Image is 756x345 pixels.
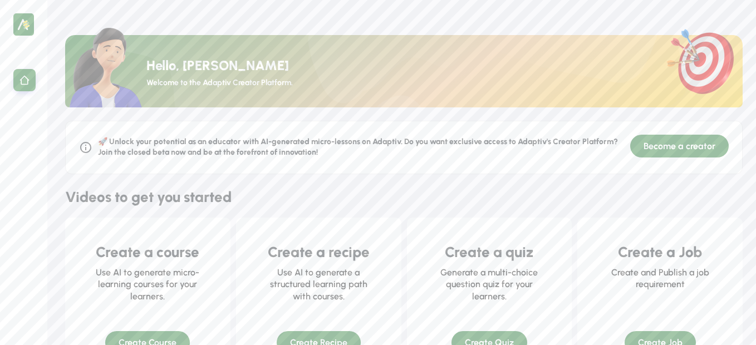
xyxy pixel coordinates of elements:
[432,267,547,302] div: Generate a multi-choice question quiz for your learners.
[261,267,376,302] div: Use AI to generate a structured learning path with courses.
[65,188,743,207] div: Videos to get you started
[602,267,718,290] div: Create and Publish a job requirement
[445,243,533,262] div: Create a quiz
[268,243,370,262] div: Create a recipe
[630,135,729,157] div: Become a creator
[146,78,293,88] div: Welcome to the Adaptiv Creator Platform.
[618,243,702,262] div: Create a Job
[662,23,738,100] img: goal.9493a9d6e4b9f082a120.png
[98,137,625,157] div: 🚀 Unlock your potential as an educator with AI-generated micro-lessons on Adaptiv. Do you want ex...
[90,267,205,302] div: Use AI to generate micro-learning courses for your learners.
[146,57,293,75] div: Hello, [PERSON_NAME]
[96,243,199,262] div: Create a course
[65,28,144,107] img: ada.051d0e2aa6cad1c78398.png
[13,13,34,36] img: mini-logo.d7381ba1213a95610a3b.png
